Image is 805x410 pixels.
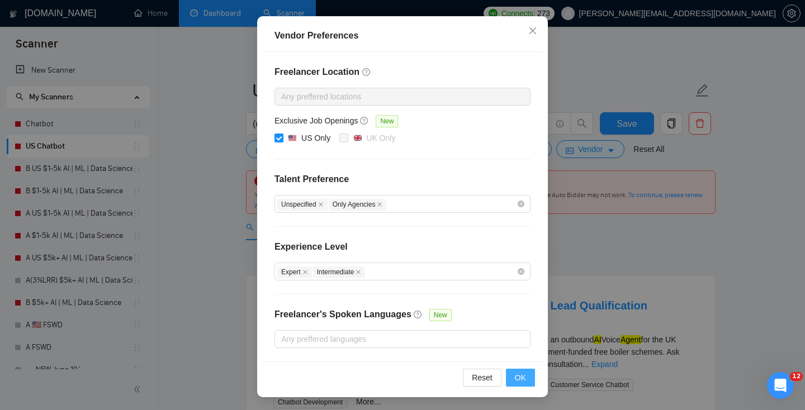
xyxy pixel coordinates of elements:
div: Vendor Preferences [274,29,531,42]
span: question-circle [362,68,371,77]
img: 🇺🇸 [288,134,296,142]
span: Reset [472,371,493,384]
button: OK [506,369,535,387]
span: close-circle [518,268,524,275]
h4: Freelancer Location [274,65,531,79]
img: 🇬🇧 [354,134,362,142]
button: Reset [463,369,501,387]
span: question-circle [360,116,369,125]
span: New [376,115,398,127]
div: US Only [301,132,330,144]
span: Only Agencies [329,199,387,211]
span: close [318,202,324,207]
button: Close [518,16,548,46]
span: OK [515,371,526,384]
h4: Talent Preference [274,173,531,186]
iframe: Intercom live chat [767,372,794,399]
span: close [528,26,537,35]
span: 12 [790,372,803,381]
span: New [429,309,452,321]
span: Unspecified [277,199,328,211]
span: close [377,202,382,207]
h4: Experience Level [274,240,348,254]
span: question-circle [414,310,423,319]
div: UK Only [366,132,395,144]
span: Expert [277,266,312,278]
span: close [356,269,361,275]
h4: Freelancer's Spoken Languages [274,308,411,321]
span: close-circle [518,201,524,207]
span: Intermediate [313,266,366,278]
h5: Exclusive Job Openings [274,115,358,127]
span: close [302,269,308,275]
